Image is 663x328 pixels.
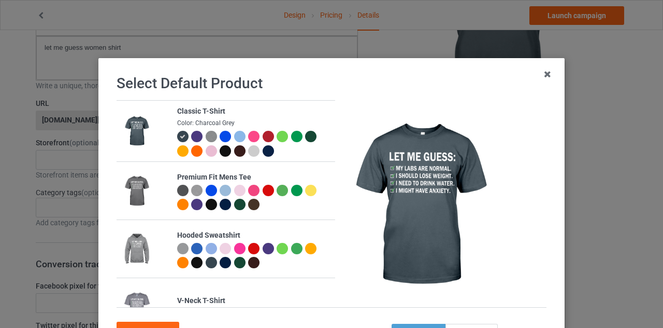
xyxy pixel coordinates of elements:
[206,131,217,142] img: heather_texture.png
[117,74,546,93] h1: Select Default Product
[177,106,330,117] div: Classic T-Shirt
[177,119,330,128] div: Color: Charcoal Grey
[177,172,330,183] div: Premium Fit Mens Tee
[177,230,330,241] div: Hooded Sweatshirt
[191,185,203,196] img: heather_texture.png
[177,296,330,306] div: V-Neck T-Shirt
